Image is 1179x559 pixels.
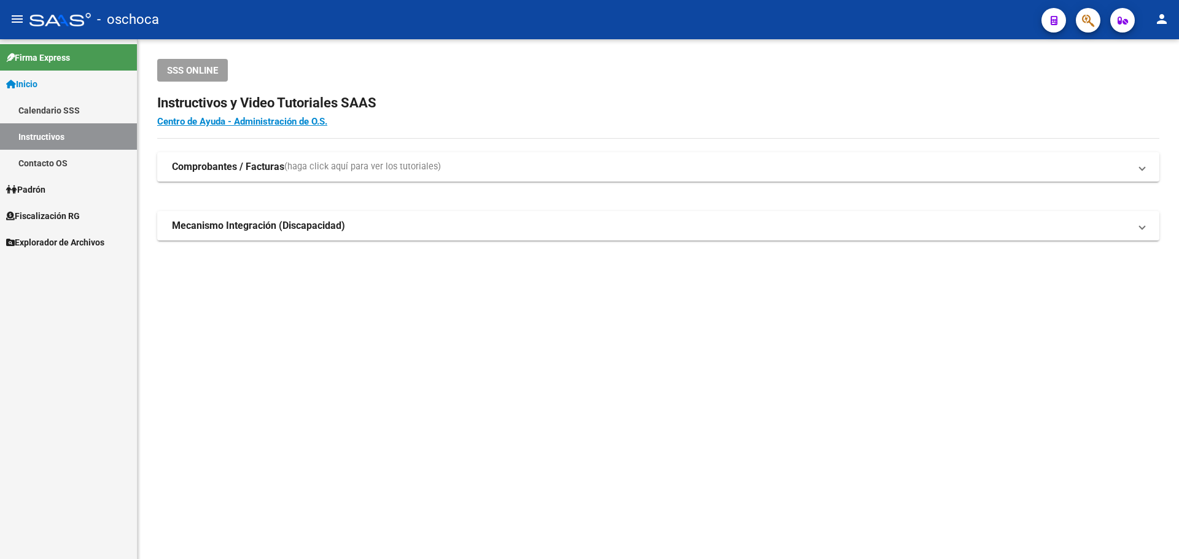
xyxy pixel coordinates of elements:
iframe: Intercom live chat [1137,517,1167,547]
h2: Instructivos y Video Tutoriales SAAS [157,91,1159,115]
mat-expansion-panel-header: Comprobantes / Facturas(haga click aquí para ver los tutoriales) [157,152,1159,182]
strong: Mecanismo Integración (Discapacidad) [172,219,345,233]
span: Padrón [6,183,45,196]
a: Centro de Ayuda - Administración de O.S. [157,116,327,127]
strong: Comprobantes / Facturas [172,160,284,174]
span: - oschoca [97,6,159,33]
mat-expansion-panel-header: Mecanismo Integración (Discapacidad) [157,211,1159,241]
mat-icon: menu [10,12,25,26]
span: SSS ONLINE [167,65,218,76]
button: SSS ONLINE [157,59,228,82]
span: Explorador de Archivos [6,236,104,249]
mat-icon: person [1154,12,1169,26]
span: Firma Express [6,51,70,64]
span: (haga click aquí para ver los tutoriales) [284,160,441,174]
span: Fiscalización RG [6,209,80,223]
span: Inicio [6,77,37,91]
